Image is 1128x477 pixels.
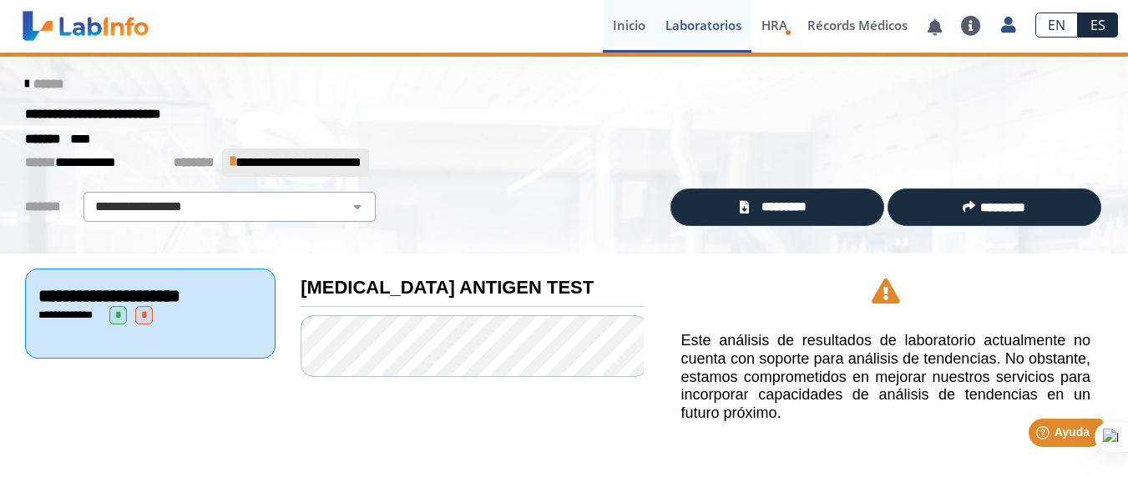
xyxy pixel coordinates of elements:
h5: Este análisis de resultados de laboratorio actualmente no cuenta con soporte para análisis de ten... [681,332,1090,422]
b: [MEDICAL_DATA] ANTIGEN TEST [301,277,594,298]
a: ES [1078,13,1118,38]
span: HRA [761,17,787,33]
a: EN [1035,13,1078,38]
iframe: Help widget launcher [979,412,1110,459]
